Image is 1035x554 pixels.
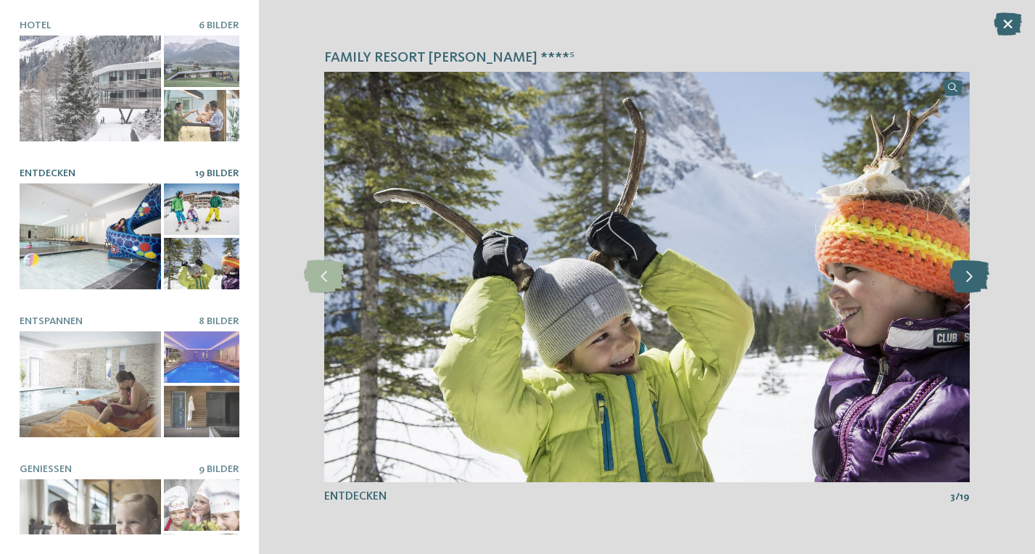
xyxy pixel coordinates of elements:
[955,489,960,504] span: /
[324,49,574,69] span: Family Resort [PERSON_NAME] ****ˢ
[20,316,83,326] span: Entspannen
[195,168,239,178] span: 19 Bilder
[324,491,387,503] span: Entdecken
[960,489,970,504] span: 19
[20,20,51,30] span: Hotel
[199,316,239,326] span: 8 Bilder
[199,464,239,474] span: 9 Bilder
[324,72,970,482] img: Family Resort Rainer ****ˢ
[199,20,239,30] span: 6 Bilder
[20,464,72,474] span: Genießen
[950,489,955,504] span: 3
[20,168,75,178] span: Entdecken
